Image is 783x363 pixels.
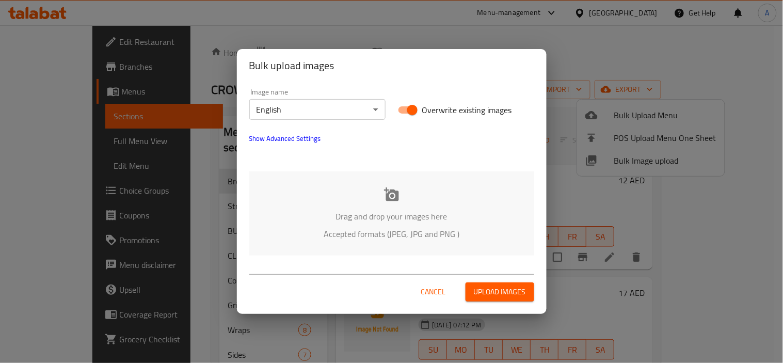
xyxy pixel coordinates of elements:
[249,99,386,120] div: English
[249,57,534,74] h2: Bulk upload images
[265,228,519,240] p: Accepted formats (JPEG, JPG and PNG )
[249,132,321,145] span: Show Advanced Settings
[417,282,450,302] button: Cancel
[466,282,534,302] button: Upload images
[421,286,446,298] span: Cancel
[422,104,512,116] span: Overwrite existing images
[474,286,526,298] span: Upload images
[243,126,327,151] button: show more
[265,210,519,223] p: Drag and drop your images here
